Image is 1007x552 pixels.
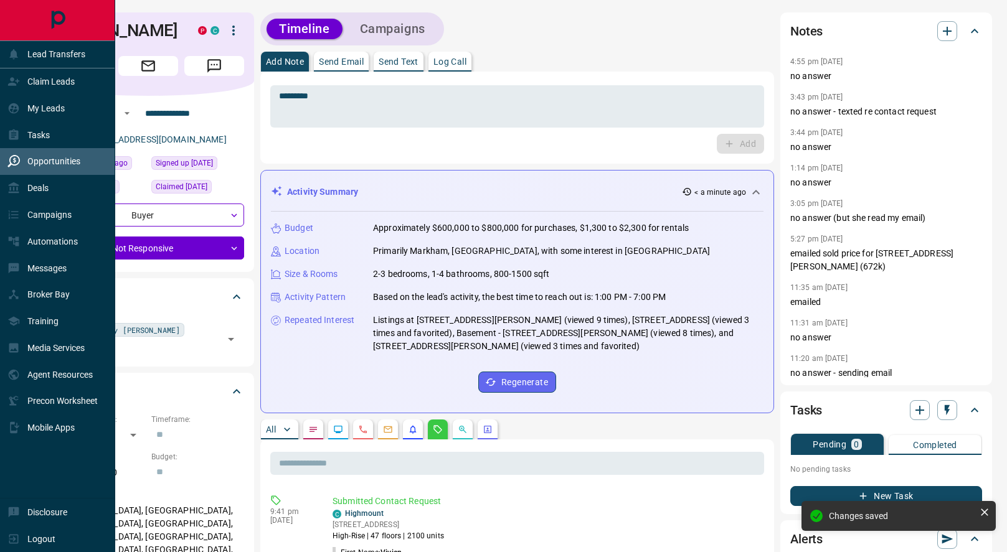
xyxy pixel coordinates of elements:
p: 11:35 am [DATE] [790,283,848,292]
p: emailed sold price for [STREET_ADDRESS][PERSON_NAME] (672k) [790,247,982,273]
a: Highmount [345,509,384,518]
p: no answer [790,331,982,344]
p: Based on the lead's activity, the best time to reach out is: 1:00 PM - 7:00 PM [373,291,666,304]
span: Claimed [DATE] [156,180,207,193]
div: Tags [52,282,244,312]
p: 3:44 pm [DATE] [790,128,843,137]
p: No pending tasks [790,460,982,479]
div: property.ca [198,26,207,35]
p: Send Email [319,57,364,66]
button: New Task [790,486,982,506]
textarea: To enrich screen reader interactions, please activate Accessibility in Grammarly extension settings [279,91,755,123]
h2: Tasks [790,400,822,420]
div: Notes [790,16,982,46]
div: condos.ca [210,26,219,35]
p: < a minute ago [694,187,746,198]
p: Size & Rooms [285,268,338,281]
p: [STREET_ADDRESS] [333,519,444,530]
p: 3:05 pm [DATE] [790,199,843,208]
p: 5:27 pm [DATE] [790,235,843,243]
svg: Lead Browsing Activity [333,424,343,434]
p: High-Rise | 47 floors | 2100 units [333,530,444,541]
p: no answer [790,70,982,83]
h1: [PERSON_NAME] [52,21,179,40]
svg: Notes [308,424,318,434]
div: Activity Summary< a minute ago [271,180,764,203]
span: reassigned by [PERSON_NAME] [60,324,180,336]
p: Approximately $600,000 to $800,000 for purchases, $1,300 to $2,300 for rentals [373,222,689,235]
p: Log Call [433,57,466,66]
p: Budget: [151,451,244,462]
p: Completed [913,441,957,449]
p: emailed [790,296,982,309]
svg: Opportunities [458,424,468,434]
div: condos.ca [333,510,341,518]
p: no answer [790,141,982,154]
p: Listings at [STREET_ADDRESS][PERSON_NAME] (viewed 9 times), [STREET_ADDRESS] (viewed 3 times and ... [373,314,764,353]
svg: Emails [383,424,393,434]
p: 1:14 pm [DATE] [790,164,843,172]
p: Activity Summary [287,185,358,199]
button: Timeline [267,19,343,39]
p: [DATE] [270,516,314,525]
p: Submitted Contact Request [333,495,759,508]
p: 4:55 pm [DATE] [790,57,843,66]
p: All [266,425,276,434]
p: 3:43 pm [DATE] [790,93,843,101]
div: Buyer [52,203,244,227]
p: no answer - texted re contact request [790,105,982,118]
div: Thu Nov 14 2024 [151,180,244,197]
svg: Calls [358,424,368,434]
span: Message [184,56,244,76]
p: Pending [813,440,846,449]
button: Campaigns [347,19,438,39]
svg: Requests [433,424,443,434]
button: Regenerate [478,372,556,393]
svg: Listing Alerts [408,424,418,434]
div: Fri Oct 15 2021 [151,156,244,174]
div: Not Responsive [52,236,244,260]
p: 11:31 am [DATE] [790,319,848,327]
h2: Notes [790,21,823,41]
p: no answer [790,176,982,189]
p: 11:20 am [DATE] [790,354,848,363]
p: 2-3 bedrooms, 1-4 bathrooms, 800-1500 sqft [373,268,550,281]
div: Criteria [52,377,244,406]
p: 9:41 pm [270,507,314,516]
span: Email [118,56,178,76]
p: no answer (but she read my email) [790,212,982,225]
a: [EMAIL_ADDRESS][DOMAIN_NAME] [86,134,227,144]
p: Timeframe: [151,414,244,425]
p: 0 [854,440,859,449]
p: Send Text [379,57,418,66]
p: Location [285,245,319,258]
p: Repeated Interest [285,314,354,327]
button: Open [222,330,240,348]
button: Open [120,106,135,121]
span: Signed up [DATE] [156,157,213,169]
div: Changes saved [829,511,975,521]
svg: Agent Actions [483,424,493,434]
p: Primarily Markham, [GEOGRAPHIC_DATA], with some interest in [GEOGRAPHIC_DATA] [373,245,710,258]
p: no answer - sending email [790,367,982,380]
p: Areas Searched: [52,489,244,500]
div: Tasks [790,395,982,425]
h2: Alerts [790,529,823,549]
p: Activity Pattern [285,291,346,304]
p: Add Note [266,57,304,66]
p: Budget [285,222,313,235]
